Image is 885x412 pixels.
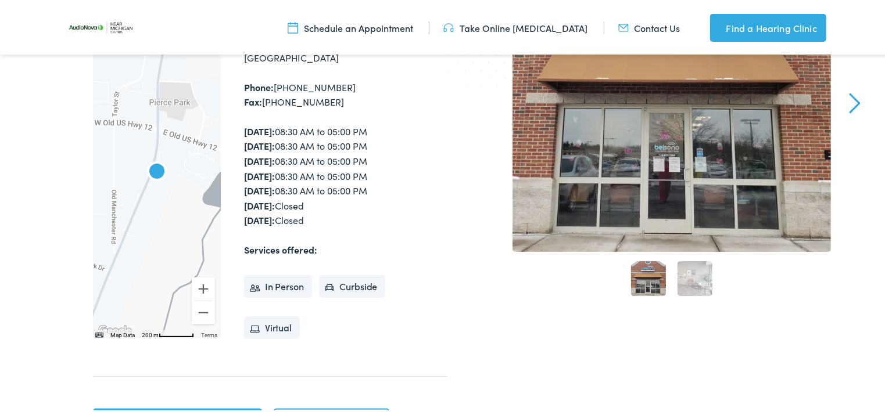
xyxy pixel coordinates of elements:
[244,78,447,107] div: [PHONE_NUMBER] [PHONE_NUMBER]
[710,12,826,39] a: Find a Hearing Clinic
[192,275,215,298] button: Zoom in
[288,19,298,32] img: utility icon
[143,157,171,185] div: AudioNova
[850,91,861,111] a: Next
[244,314,300,337] li: Virtual
[618,19,629,32] img: utility icon
[244,78,274,91] strong: Phone:
[110,329,135,337] button: Map Data
[244,152,275,165] strong: [DATE]:
[678,259,712,294] a: 2
[244,122,275,135] strong: [DATE]:
[618,19,680,32] a: Contact Us
[244,241,317,254] strong: Services offered:
[96,321,134,336] img: Google
[244,197,275,209] strong: [DATE]:
[201,330,217,336] a: Terms (opens in new tab)
[244,273,312,296] li: In Person
[631,259,666,294] a: 1
[138,328,198,336] button: Map Scale: 200 m per 57 pixels
[96,321,134,336] a: Open this area in Google Maps (opens a new window)
[244,122,447,226] div: 08:30 AM to 05:00 PM 08:30 AM to 05:00 PM 08:30 AM to 05:00 PM 08:30 AM to 05:00 PM 08:30 AM to 0...
[244,167,275,180] strong: [DATE]:
[192,299,215,322] button: Zoom out
[244,211,275,224] strong: [DATE]:
[443,19,588,32] a: Take Online [MEDICAL_DATA]
[244,93,262,106] strong: Fax:
[95,329,103,337] button: Keyboard shortcuts
[319,273,386,296] li: Curbside
[443,19,454,32] img: utility icon
[710,19,721,32] img: utility icon
[244,137,275,150] strong: [DATE]:
[288,19,413,32] a: Schedule an Appointment
[142,330,159,336] span: 200 m
[244,182,275,194] strong: [DATE]:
